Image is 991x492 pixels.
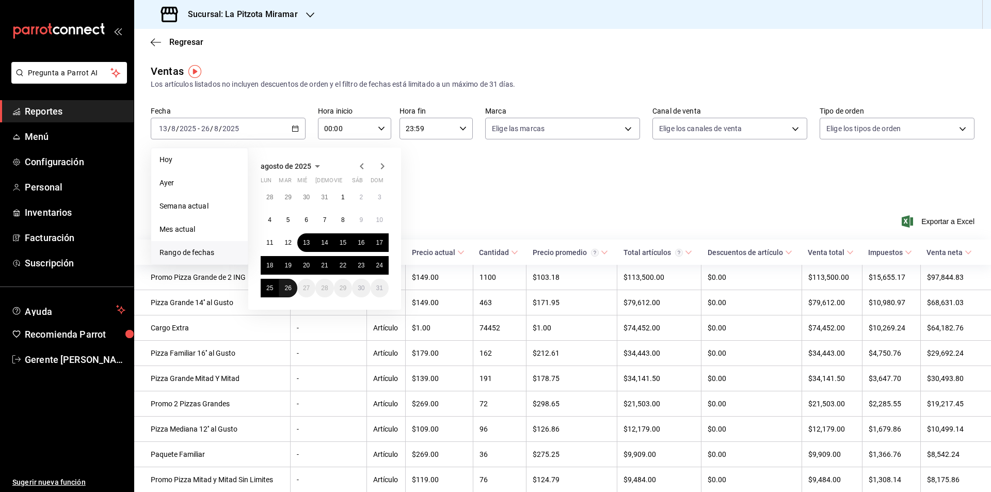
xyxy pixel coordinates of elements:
abbr: 27 de agosto de 2025 [303,284,310,292]
span: Semana actual [159,201,239,212]
td: Artículo [366,442,406,467]
button: 30 de julio de 2025 [297,188,315,207]
td: $0.00 [701,290,802,315]
div: Descuentos de artículo [708,248,783,257]
button: 11 de agosto de 2025 [261,233,279,252]
div: Venta neta [926,248,963,257]
abbr: sábado [352,177,363,188]
span: / [219,124,222,133]
input: -- [158,124,168,133]
input: -- [201,124,210,133]
button: 8 de agosto de 2025 [334,211,352,229]
h3: Sucursal: La Pitzota Miramar [180,8,298,21]
button: 6 de agosto de 2025 [297,211,315,229]
span: Cantidad [479,248,518,257]
abbr: domingo [371,177,383,188]
button: 10 de agosto de 2025 [371,211,389,229]
td: $149.00 [406,290,473,315]
span: / [176,124,179,133]
span: Configuración [25,155,125,169]
abbr: 9 de agosto de 2025 [359,216,363,224]
td: $12,179.00 [617,417,701,442]
span: Elige las marcas [492,123,545,134]
div: Cantidad [479,248,509,257]
abbr: 21 de agosto de 2025 [321,262,328,269]
td: Pizza Mediana 12'' al Gusto [134,417,291,442]
abbr: 17 de agosto de 2025 [376,239,383,246]
abbr: 23 de agosto de 2025 [358,262,364,269]
td: $68,631.03 [920,290,991,315]
td: Artículo [366,341,406,366]
button: Pregunta a Parrot AI [11,62,127,84]
td: Promo Pizza Grande de 2 ING [134,265,291,290]
abbr: 30 de agosto de 2025 [358,284,364,292]
td: $113,500.00 [617,265,701,290]
label: Fecha [151,107,306,115]
button: 7 de agosto de 2025 [315,211,333,229]
td: - [291,417,366,442]
div: Precio actual [412,248,455,257]
a: Pregunta a Parrot AI [7,75,127,86]
abbr: 3 de agosto de 2025 [378,194,381,201]
button: 15 de agosto de 2025 [334,233,352,252]
td: $1,679.86 [862,417,920,442]
td: $178.75 [526,366,617,391]
abbr: 13 de agosto de 2025 [303,239,310,246]
td: Pizza Grande 14'' al Gusto [134,290,291,315]
span: Facturación [25,231,125,245]
span: Ayuda [25,304,112,316]
span: Rango de fechas [159,247,239,258]
button: 21 de agosto de 2025 [315,256,333,275]
label: Hora inicio [318,107,391,115]
td: $171.95 [526,290,617,315]
td: 72 [473,391,526,417]
abbr: 30 de julio de 2025 [303,194,310,201]
abbr: lunes [261,177,271,188]
button: 3 de agosto de 2025 [371,188,389,207]
button: 17 de agosto de 2025 [371,233,389,252]
td: $29,692.24 [920,341,991,366]
td: Cargo Extra [134,315,291,341]
td: Artículo [366,391,406,417]
abbr: viernes [334,177,342,188]
label: Hora fin [399,107,473,115]
button: open_drawer_menu [114,27,122,35]
span: / [210,124,213,133]
abbr: 22 de agosto de 2025 [340,262,346,269]
span: Exportar a Excel [904,215,974,228]
svg: El total artículos considera cambios de precios en los artículos así como costos adicionales por ... [675,249,683,257]
td: $179.00 [406,341,473,366]
button: 12 de agosto de 2025 [279,233,297,252]
abbr: 7 de agosto de 2025 [323,216,327,224]
td: - [291,366,366,391]
td: $113,500.00 [802,265,862,290]
td: $79,612.00 [617,290,701,315]
td: Promo 2 Pizzas Grandes [134,391,291,417]
td: $74,452.00 [802,315,862,341]
button: 29 de agosto de 2025 [334,279,352,297]
td: $2,285.55 [862,391,920,417]
td: $21,503.00 [617,391,701,417]
abbr: 24 de agosto de 2025 [376,262,383,269]
abbr: 25 de agosto de 2025 [266,284,273,292]
td: $15,655.17 [862,265,920,290]
span: Suscripción [25,256,125,270]
td: - [291,341,366,366]
button: 5 de agosto de 2025 [279,211,297,229]
td: $19,217.45 [920,391,991,417]
td: $30,493.80 [920,366,991,391]
td: $0.00 [701,366,802,391]
button: 30 de agosto de 2025 [352,279,370,297]
div: Ventas [151,64,184,79]
span: Precio promedio [533,248,608,257]
td: $0.00 [701,315,802,341]
button: 28 de agosto de 2025 [315,279,333,297]
td: $275.25 [526,442,617,467]
span: Personal [25,180,125,194]
td: - [291,442,366,467]
abbr: 10 de agosto de 2025 [376,216,383,224]
span: Elige los canales de venta [659,123,742,134]
td: $10,269.24 [862,315,920,341]
td: $139.00 [406,366,473,391]
button: Regresar [151,37,203,47]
